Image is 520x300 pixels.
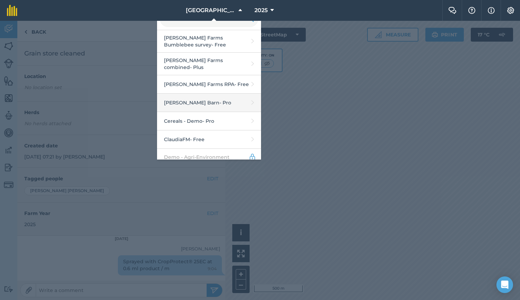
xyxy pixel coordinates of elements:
[506,7,515,14] img: A cog icon
[157,149,261,166] a: Demo - Agri-Environment
[448,7,457,14] img: Two speech bubbles overlapping with the left bubble in the forefront
[157,53,261,75] a: [PERSON_NAME] Farms combined- Plus
[157,30,261,53] a: [PERSON_NAME] Farms Bumblebee survey- Free
[157,94,261,112] a: [PERSON_NAME] Barn- Pro
[488,6,495,15] img: svg+xml;base64,PHN2ZyB4bWxucz0iaHR0cDovL3d3dy53My5vcmcvMjAwMC9zdmciIHdpZHRoPSIxNyIgaGVpZ2h0PSIxNy...
[157,130,261,149] a: ClaudiaFM- Free
[254,6,268,15] span: 2025
[186,6,236,15] span: [GEOGRAPHIC_DATA]
[249,153,256,161] img: svg+xml;base64,PD94bWwgdmVyc2lvbj0iMS4wIiBlbmNvZGluZz0idXRmLTgiPz4KPCEtLSBHZW5lcmF0b3I6IEFkb2JlIE...
[157,75,261,94] a: [PERSON_NAME] Farms RPA- Free
[7,5,17,16] img: fieldmargin Logo
[496,276,513,293] div: Open Intercom Messenger
[468,7,476,14] img: A question mark icon
[157,112,261,130] a: Cereals - Demo- Pro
